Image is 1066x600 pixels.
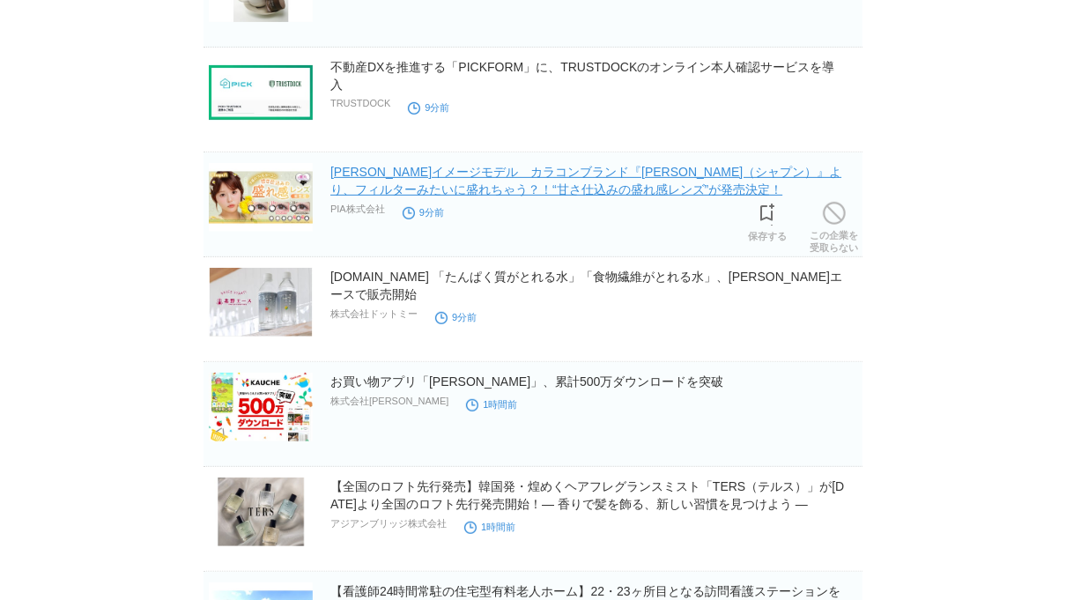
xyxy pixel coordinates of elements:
[209,268,313,337] img: Cycle.me 「たんぱく質がとれる水」「食物繊維がとれる水」、北野エースで販売開始
[209,373,313,441] img: お買い物アプリ「カウシェ」、累計500万ダウンロードを突破
[330,307,418,321] p: 株式会社ドットミー
[435,312,477,322] time: 9分前
[330,98,390,108] p: TRUSTDOCK
[330,270,842,301] a: [DOMAIN_NAME] 「たんぱく質がとれる水」「食物繊維がとれる水」、[PERSON_NAME]エースで販売開始
[330,60,834,92] a: 不動産DXを推進する「PICKFORM」に、TRUSTDOCKのオンライン本人確認サービスを導入
[330,479,844,511] a: 【全国のロフト先行発売】韓国発・煌めくヘアフレグランスミスト「TERS（テルス）」が[DATE]より全国のロフト先行発売開始！― 香りで髪を飾る、新しい習慣を見つけよう ―
[330,374,724,389] a: お買い物アプリ「[PERSON_NAME]」、累計500万ダウンロードを突破
[408,102,449,113] time: 9分前
[330,203,385,216] p: PIA株式会社
[330,517,447,530] p: アジアンブリッジ株式会社
[810,197,858,254] a: この企業を受取らない
[330,165,841,196] a: [PERSON_NAME]イメージモデル カラコンブランド『[PERSON_NAME]（シャプン）』より、フィルターみたいに盛れちゃう？！“甘さ仕込みの盛れ感レンズ”が発売決定！
[748,198,787,242] a: 保存する
[209,478,313,546] img: 【全国のロフト先行発売】韓国発・煌めくヘアフレグランスミスト「TERS（テルス）」が2025年10月11日（土）より全国のロフト先行発売開始！― 香りで髪を飾る、新しい習慣を見つけよう ―
[403,207,444,218] time: 9分前
[464,522,515,532] time: 1時間前
[330,395,448,408] p: 株式会社[PERSON_NAME]
[209,163,313,232] img: 齊藤なぎささんイメージモデル カラコンブランド『Chapun（シャプン）』より、フィルターみたいに盛れちゃう？！“甘さ仕込みの盛れ感レンズ”が発売決定！
[209,58,313,127] img: 不動産DXを推進する「PICKFORM」に、TRUSTDOCKのオンライン本人確認サービスを導入
[466,399,517,410] time: 1時間前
